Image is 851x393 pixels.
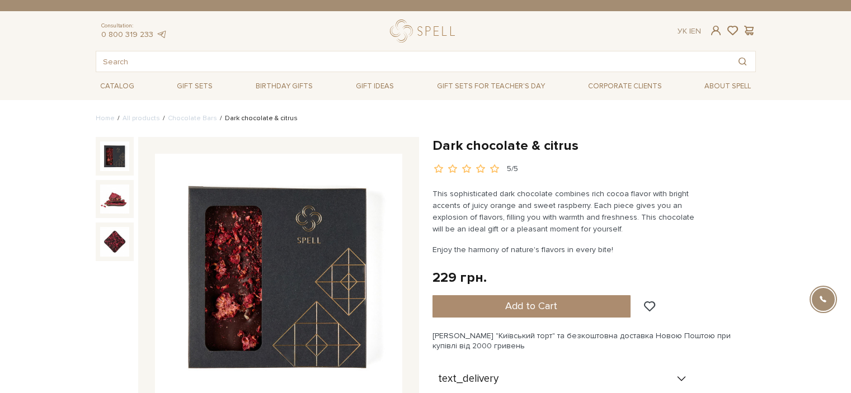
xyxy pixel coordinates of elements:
[101,30,153,39] a: 0 800 319 233
[432,269,487,286] div: 229 грн.
[100,141,129,171] img: Dark chocolate & citrus
[390,20,460,42] a: logo
[432,188,695,235] p: This sophisticated dark chocolate combines rich cocoa flavor with bright accents of juicy orange ...
[101,22,167,30] span: Consultation:
[730,51,755,72] button: Search
[100,184,129,214] img: Dark chocolate & citrus
[432,331,756,351] div: [PERSON_NAME] "Київський торт" та безкоштовна доставка Новою Поштою при купівлі від 2000 гривень
[432,244,695,255] p: Enjoy the harmony of nature's flavors in every bite!
[700,78,755,95] a: About Spell
[351,78,398,95] a: Gift ideas
[438,374,499,384] span: text_delivery
[507,164,518,174] div: 5/5
[168,114,217,122] a: Chocolate Bars
[100,227,129,256] img: Dark chocolate & citrus
[217,113,298,124] li: Dark chocolate & citrus
[689,26,691,36] span: |
[678,26,701,36] div: En
[172,78,217,95] a: Gift sets
[96,51,730,72] input: Search
[123,114,160,122] a: All products
[678,26,687,36] a: Ук
[96,78,139,95] a: Catalog
[251,78,317,95] a: Birthday gifts
[96,114,115,122] a: Home
[505,300,557,312] span: Add to Cart
[432,295,631,318] button: Add to Cart
[432,137,756,154] h1: Dark chocolate & citrus
[432,77,549,96] a: Gift sets for Teacher's Day
[584,77,666,96] a: Corporate clients
[156,30,167,39] a: telegram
